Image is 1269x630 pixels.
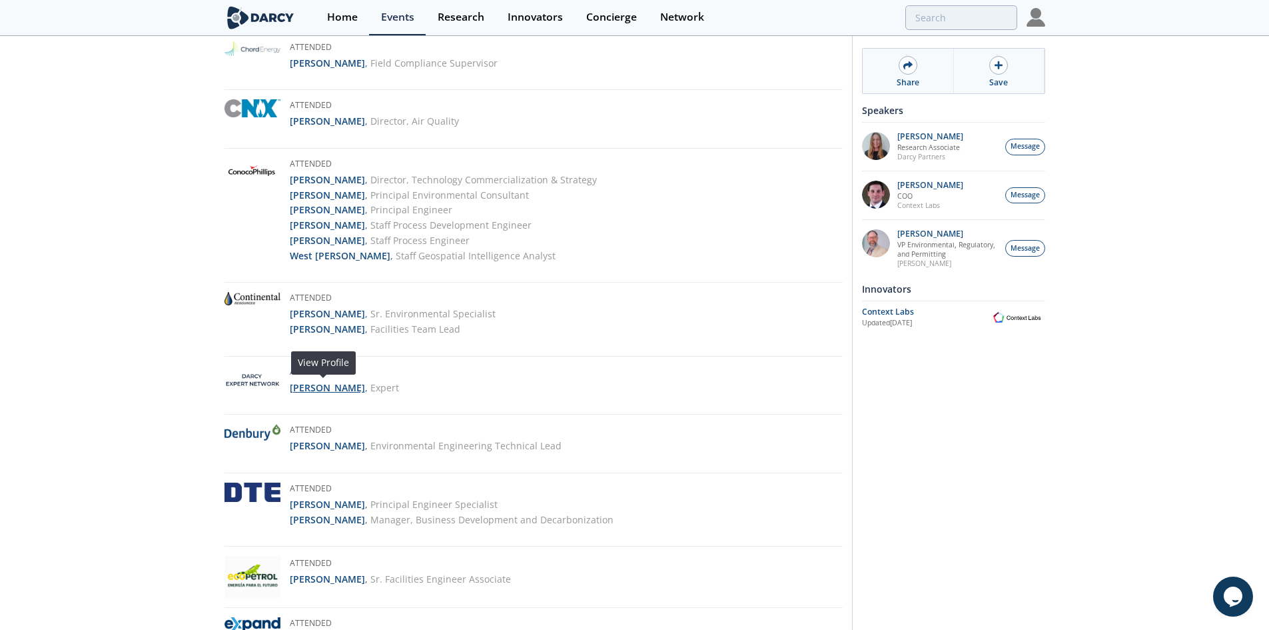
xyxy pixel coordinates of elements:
[862,306,1045,329] a: Context Labs Updated[DATE] Context Labs
[862,277,1045,301] div: Innovators
[290,189,365,201] strong: [PERSON_NAME]
[290,513,365,526] strong: [PERSON_NAME]
[365,513,368,526] span: ,
[390,249,393,262] span: ,
[370,115,459,127] span: Director, Air Quality
[290,439,365,452] strong: [PERSON_NAME]
[897,77,919,89] div: Share
[290,234,365,247] strong: [PERSON_NAME]
[290,498,365,511] strong: [PERSON_NAME]
[1005,139,1045,155] button: Message
[396,249,556,262] span: Staff Geospatial Intelligence Analyst
[290,323,365,335] strong: [PERSON_NAME]
[862,318,989,329] div: Updated [DATE]
[224,41,280,56] img: Chord Energy
[370,173,597,186] span: Director, Technology Commercialization & Strategy
[290,292,496,307] h5: Attended
[660,12,704,23] div: Network
[897,143,963,152] p: Research Associate
[370,439,562,452] span: Environmental Engineering Technical Lead
[897,191,963,201] p: COO
[290,381,365,394] strong: [PERSON_NAME]
[370,381,399,394] span: Expert
[862,306,989,318] div: Context Labs
[365,219,368,231] span: ,
[290,557,511,572] h5: Attended
[290,99,459,114] h5: Attended
[290,158,597,173] h5: Attended
[365,323,368,335] span: ,
[897,152,963,161] p: Darcy Partners
[1011,190,1040,201] span: Message
[897,181,963,190] p: [PERSON_NAME]
[862,132,890,160] img: 1e06ca1f-8078-4f37-88bf-70cc52a6e7bd
[290,219,365,231] strong: [PERSON_NAME]
[365,439,368,452] span: ,
[1011,141,1040,152] span: Message
[224,366,280,394] img: Darcy Expert Network
[290,173,365,186] strong: [PERSON_NAME]
[370,323,460,335] span: Facilities Team Lead
[370,189,529,201] span: Principal Environmental Consultant
[989,77,1008,89] div: Save
[365,573,368,585] span: ,
[381,12,414,23] div: Events
[365,307,368,320] span: ,
[224,556,280,598] img: Ecopetrol Permian
[989,310,1045,325] img: Context Labs
[365,115,368,127] span: ,
[897,229,999,239] p: [PERSON_NAME]
[290,483,614,497] h5: Attended
[370,307,496,320] span: Sr. Environmental Specialist
[586,12,637,23] div: Concierge
[905,5,1017,30] input: Advanced Search
[365,203,368,216] span: ,
[290,203,365,216] strong: [PERSON_NAME]
[224,483,280,502] img: DTE Energy
[224,158,280,189] img: ConocoPhillips
[370,513,614,526] span: Manager, Business Development and Decarbonization
[370,219,532,231] span: Staff Process Development Engineer
[370,203,452,216] span: Principal Engineer
[224,424,280,441] img: Denbury Inc.
[862,229,890,257] img: ed2b4adb-f152-4947-b39b-7b15fa9ececc
[370,234,470,247] span: Staff Process Engineer
[897,132,963,141] p: [PERSON_NAME]
[365,173,368,186] span: ,
[365,189,368,201] span: ,
[290,573,365,585] strong: [PERSON_NAME]
[1213,577,1256,617] iframe: chat widget
[290,307,365,320] strong: [PERSON_NAME]
[290,115,365,127] strong: [PERSON_NAME]
[862,99,1045,122] div: Speakers
[290,41,498,56] h5: Attended
[365,381,368,394] span: ,
[370,57,498,69] span: Field Compliance Supervisor
[290,249,390,262] strong: West [PERSON_NAME]
[1005,187,1045,204] button: Message
[897,259,999,268] p: [PERSON_NAME]
[508,12,563,23] div: Innovators
[224,292,280,305] img: Continental Resources
[224,99,280,117] img: CNX Resources
[224,6,297,29] img: logo-wide.svg
[438,12,484,23] div: Research
[365,234,368,247] span: ,
[365,57,368,69] span: ,
[290,424,562,439] h5: Attended
[370,498,498,511] span: Principal Engineer Specialist
[1011,243,1040,254] span: Message
[290,57,365,69] strong: [PERSON_NAME]
[897,240,999,259] p: VP Environmental, Regulatory, and Permitting
[370,573,511,585] span: Sr. Facilities Engineer Associate
[1027,8,1045,27] img: Profile
[365,498,368,511] span: ,
[897,201,963,210] p: Context Labs
[290,366,399,381] h5: Attended
[862,181,890,209] img: 501ea5c4-0272-445a-a9c3-1e215b6764fd
[327,12,358,23] div: Home
[1005,240,1045,257] button: Message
